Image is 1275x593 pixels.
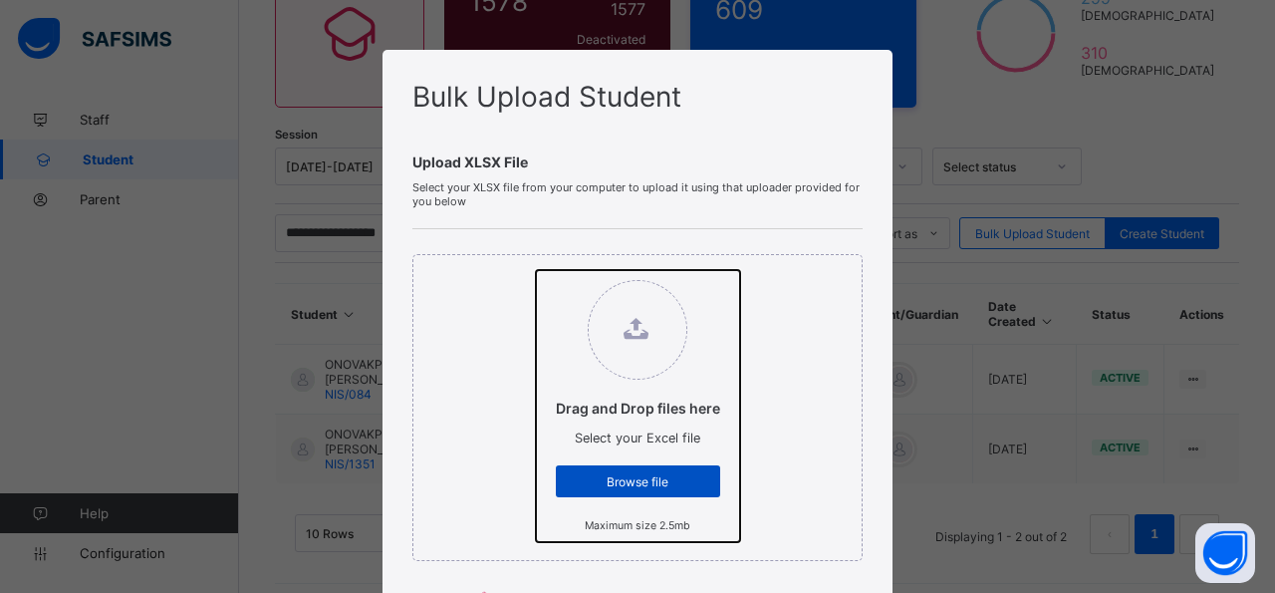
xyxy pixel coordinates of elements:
span: Select your Excel file [575,431,700,445]
span: Bulk Upload Student [412,80,681,114]
span: Select your XLSX file from your computer to upload it using that uploader provided for you below [412,180,863,208]
span: Upload XLSX File [412,153,863,170]
button: Open asap [1195,523,1255,583]
small: Maximum size 2.5mb [585,519,690,532]
p: Drag and Drop files here [556,400,720,417]
span: Browse file [571,474,705,489]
